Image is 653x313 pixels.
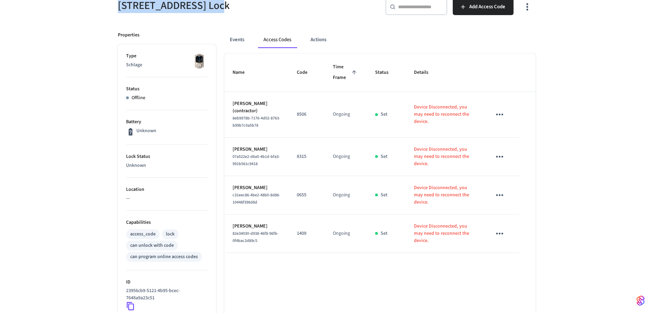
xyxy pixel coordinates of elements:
p: Set [381,192,387,199]
table: sticky table [224,54,536,253]
td: Ongoing [325,92,367,138]
span: Name [233,67,254,78]
span: Add Access Code [469,2,505,11]
div: ant example [224,32,536,48]
span: c31eec86-4be2-48b0-8d86-10448f396d8d [233,192,280,205]
p: Device Disconnected, you may need to reconnect the device. [414,223,475,244]
div: can unlock with code [130,242,174,249]
p: Properties [118,32,139,39]
p: — [126,195,208,202]
p: Device Disconnected, you may need to reconnect the device. [414,104,475,125]
td: Ongoing [325,176,367,215]
button: Events [224,32,250,48]
td: Ongoing [325,215,367,253]
p: Device Disconnected, you may need to reconnect the device. [414,146,475,167]
p: Offline [132,94,145,102]
p: Set [381,230,387,237]
p: [PERSON_NAME] (contractor) [233,100,280,115]
p: 1409 [297,230,316,237]
p: Type [126,53,208,60]
p: Schlage [126,61,208,69]
span: Time Frame [333,62,359,83]
p: Lock Status [126,153,208,160]
span: Code [297,67,316,78]
p: 0655 [297,192,316,199]
button: Access Codes [258,32,297,48]
p: [PERSON_NAME] [233,184,280,192]
div: lock [166,231,174,238]
p: [PERSON_NAME] [233,146,280,153]
span: 82e34030-d938-46f8-96fb-0f4bac2d89c5 [233,231,279,244]
td: Ongoing [325,138,367,176]
span: Status [375,67,397,78]
div: access_code [130,231,156,238]
p: Status [126,85,208,93]
p: Device Disconnected, you may need to reconnect the device. [414,184,475,206]
div: can program online access codes [130,253,198,260]
img: Schlage Sense Smart Deadbolt with Camelot Trim, Front [191,53,208,70]
p: 23956cb9-5121-4b95-bcec-7648a9a23c51 [126,287,205,302]
p: Capabilities [126,219,208,226]
p: 8506 [297,111,316,118]
p: ID [126,279,208,286]
p: Battery [126,118,208,126]
p: Unknown [136,127,156,135]
p: Set [381,153,387,160]
img: SeamLogoGradient.69752ec5.svg [637,295,645,306]
p: Location [126,186,208,193]
span: 8eb9978b-7176-4d02-8763-b99b7c0a5b78 [233,115,280,128]
button: Actions [305,32,332,48]
p: Set [381,111,387,118]
span: Details [414,67,437,78]
span: 07a522e2-d6a5-4b1d-bfa3-991b561c9418 [233,154,280,167]
p: 8315 [297,153,316,160]
p: Unknown [126,162,208,169]
p: [PERSON_NAME] [233,223,280,230]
